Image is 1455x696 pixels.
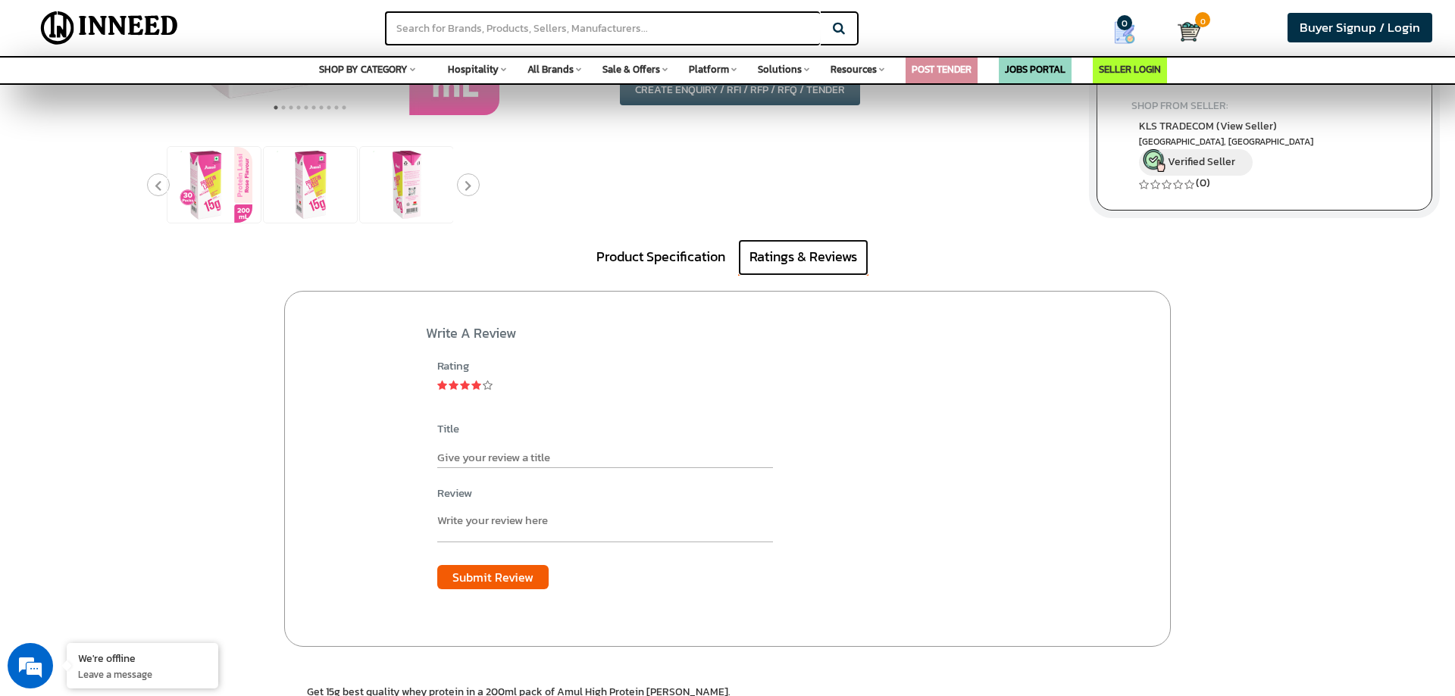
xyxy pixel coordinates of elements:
a: Ratings & Reviews [738,239,868,276]
div: Rating [437,357,774,373]
span: Buyer Signup / Login [1300,18,1420,37]
a: Buyer Signup / Login [1288,13,1432,42]
h4: SHOP FROM SELLER: [1131,100,1398,111]
span: SHOP BY CATEGORY [319,62,408,76]
a: my Quotes 0 [1083,15,1178,50]
span: Verified Seller [1168,154,1235,170]
span: Hospitality [448,62,499,76]
a: 3 [460,378,471,394]
button: 1 [272,100,280,115]
span: Sale & Offers [602,62,660,76]
a: POST TENDER [912,62,972,76]
button: 8 [325,100,333,115]
span: 0 [1195,12,1210,27]
span: Platform [689,62,729,76]
img: Amul High Protein Rose Lassi, 200mL [369,147,445,223]
button: Previous [147,173,170,196]
span: Solutions [758,62,802,76]
img: Amul High Protein Rose Lassi, 200mL [177,147,252,223]
button: 10 [340,100,348,115]
span: East Delhi [1139,136,1391,148]
img: Inneed.Market [28,9,191,47]
a: JOBS PORTAL [1005,62,1065,76]
button: Submit Review [437,565,549,589]
a: SELLER LOGIN [1099,62,1161,76]
button: 2 [280,100,287,115]
p: Leave a message [78,667,207,681]
a: 5 [483,378,493,394]
button: 7 [318,100,325,115]
label: Title [437,420,774,436]
a: 4 [471,378,482,394]
img: Amul High Protein Rose Lassi, 200mL [273,147,349,223]
span: 0 [1117,15,1132,30]
a: Product Specification [585,239,737,274]
button: Next [457,173,480,196]
a: 1 [437,378,448,394]
img: Cart [1178,20,1200,43]
a: (0) [1196,175,1210,191]
div: We're offline [78,651,207,665]
a: 2 [449,378,459,394]
span: Resources [831,62,877,76]
button: 3 [287,100,295,115]
button: 6 [310,100,318,115]
label: Review [437,485,774,501]
h2: Write a review [426,326,1159,341]
button: 5 [302,100,310,115]
a: Cart 0 [1178,15,1192,48]
button: CREATE ENQUIRY / RFI / RFP / RFQ / TENDER [620,74,860,105]
a: KLS TRADECOM (View Seller) [GEOGRAPHIC_DATA], [GEOGRAPHIC_DATA] Verified Seller [1139,118,1391,176]
img: Show My Quotes [1113,21,1136,44]
span: KLS TRADECOM [1139,118,1277,134]
button: 4 [295,100,302,115]
input: Search for Brands, Products, Sellers, Manufacturers... [385,11,820,45]
img: inneed-verified-seller-icon.png [1143,149,1166,172]
input: Give your review a title [437,447,774,468]
button: 9 [333,100,340,115]
span: All Brands [527,62,574,76]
